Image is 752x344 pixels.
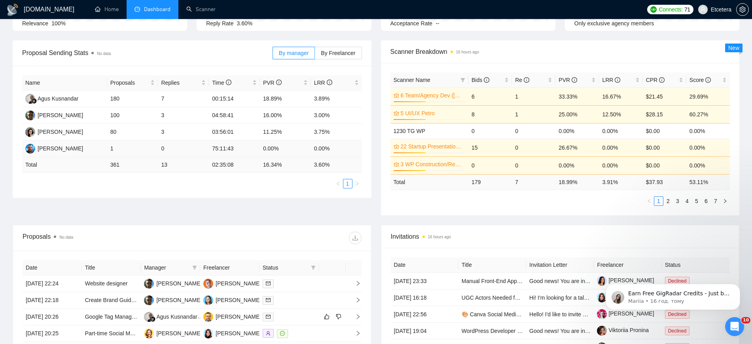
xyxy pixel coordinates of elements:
[158,75,209,91] th: Replies
[156,296,202,304] div: [PERSON_NAME]
[662,257,729,273] th: Status
[263,263,308,272] span: Status
[82,260,141,276] th: Title
[665,327,690,335] span: Declined
[711,197,720,205] a: 7
[334,312,343,321] button: dislike
[311,141,362,157] td: 0.00%
[150,316,155,322] img: gigradar-bm.png
[574,20,654,27] span: Only exclusive agency members
[643,123,686,139] td: $0.00
[22,75,107,91] th: Name
[428,235,451,239] time: 16 hours ago
[191,262,199,274] span: filter
[701,196,711,206] li: 6
[260,91,311,107] td: 18.89%
[659,5,683,14] span: Connects:
[333,179,343,188] button: left
[462,328,669,334] a: WordPress Developer Needed – Build 2 Modern, Bilingual Service Websites (LT/EN)
[391,232,730,241] span: Invitations
[462,295,741,301] a: UGC Actors Needed for Gambling Niche Videos – Turkish, Greek, Czech, and [DEMOGRAPHIC_DATA] Speakers
[650,6,657,13] img: upwork-logo.png
[673,196,682,206] li: 3
[665,327,693,334] a: Declined
[226,80,231,85] span: info-circle
[686,105,730,123] td: 60.27%
[459,74,467,86] span: filter
[51,20,66,27] span: 100%
[559,77,577,83] span: PVR
[686,87,730,105] td: 29.69%
[343,179,352,188] li: 1
[107,75,158,91] th: Proposals
[25,128,83,135] a: TT[PERSON_NAME]
[260,141,311,157] td: 0.00%
[394,162,399,167] span: crown
[25,112,83,118] a: AP[PERSON_NAME]
[684,5,690,14] span: 71
[203,329,213,338] img: VM
[237,20,253,27] span: 3.60%
[720,196,730,206] li: Next Page
[705,77,711,83] span: info-circle
[6,4,19,16] img: logo
[22,157,107,173] td: Total
[97,51,111,56] span: No data
[203,296,261,303] a: VY[PERSON_NAME]
[216,296,261,304] div: [PERSON_NAME]
[311,107,362,124] td: 3.00%
[683,197,691,205] a: 4
[156,329,202,338] div: [PERSON_NAME]
[644,196,654,206] button: left
[599,139,642,156] td: 0.00%
[186,6,216,13] a: searchScanner
[85,297,321,303] a: Create Brand Guide for PestCare – [GEOGRAPHIC_DATA], Rodent & Wildlife Control Company
[686,156,730,174] td: 0.00%
[22,20,48,27] span: Relevance
[468,105,512,123] td: 8
[203,330,261,336] a: VM[PERSON_NAME]
[156,279,202,288] div: [PERSON_NAME]
[260,107,311,124] td: 16.00%
[436,20,439,27] span: --
[686,174,730,190] td: 53.11 %
[394,77,430,83] span: Scanner Name
[279,50,309,56] span: By manager
[203,312,213,322] img: AR
[311,91,362,107] td: 3.89%
[468,87,512,105] td: 6
[462,311,590,317] a: 🎨 Canva Social Media Designer for Local Run Club
[458,306,526,323] td: 🎨 Canva Social Media Designer for Local Run Club
[23,276,82,292] td: [DATE] 22:24
[643,174,686,190] td: $ 37.93
[349,232,362,244] button: download
[38,111,83,120] div: [PERSON_NAME]
[266,331,271,336] span: user-add
[209,124,260,141] td: 03:56:01
[324,314,330,320] span: like
[647,199,652,203] span: left
[203,279,213,289] img: AL
[134,6,140,12] span: dashboard
[144,329,154,338] img: AM
[468,123,512,139] td: 0
[515,77,529,83] span: Re
[327,80,332,85] span: info-circle
[654,197,663,205] a: 1
[390,174,468,190] td: Total
[321,50,355,56] span: By Freelancer
[390,47,730,57] span: Scanner Breakdown
[352,179,362,188] button: right
[156,312,197,321] div: Agus Kusnandar
[468,174,512,190] td: 179
[602,77,620,83] span: LRR
[597,327,649,333] a: Viktoriia Pronina
[203,295,213,305] img: VY
[741,317,750,323] span: 10
[216,329,261,338] div: [PERSON_NAME]
[472,77,489,83] span: Bids
[458,289,526,306] td: UGC Actors Needed for Gambling Niche Videos – Turkish, Greek, Czech, and Polish Speakers
[82,309,141,325] td: Google Tag Manager + Call Tracking + Lead Attribution Expert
